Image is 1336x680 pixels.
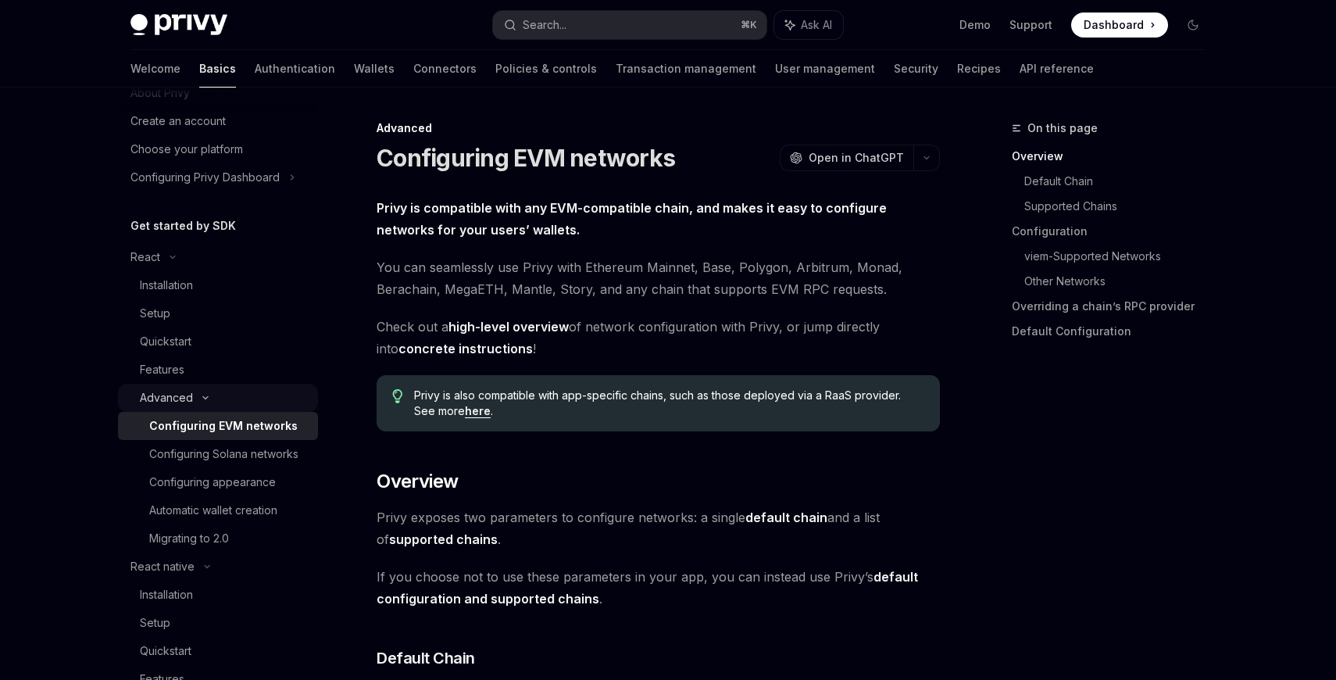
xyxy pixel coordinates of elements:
[1020,50,1094,88] a: API reference
[130,14,227,36] img: dark logo
[1009,17,1052,33] a: Support
[377,469,458,494] span: Overview
[118,412,318,440] a: Configuring EVM networks
[1181,13,1206,38] button: Toggle dark mode
[118,524,318,553] a: Migrating to 2.0
[1024,169,1218,194] a: Default Chain
[118,637,318,665] a: Quickstart
[140,642,191,660] div: Quickstart
[118,356,318,384] a: Features
[377,200,887,238] strong: Privy is compatible with any EVM-compatible chain, and makes it easy to configure networks for yo...
[959,17,991,33] a: Demo
[1024,194,1218,219] a: Supported Chains
[354,50,395,88] a: Wallets
[118,609,318,637] a: Setup
[130,248,160,267] div: React
[118,581,318,609] a: Installation
[745,510,827,526] a: default chain
[118,496,318,524] a: Automatic wallet creation
[118,299,318,327] a: Setup
[493,11,766,39] button: Search...⌘K
[377,144,675,172] h1: Configuring EVM networks
[523,16,566,34] div: Search...
[389,531,498,547] strong: supported chains
[149,473,276,492] div: Configuring appearance
[774,11,843,39] button: Ask AI
[801,17,832,33] span: Ask AI
[495,50,597,88] a: Policies & controls
[140,585,193,604] div: Installation
[1012,294,1218,319] a: Overriding a chain’s RPC provider
[1012,219,1218,244] a: Configuration
[118,135,318,163] a: Choose your platform
[957,50,1001,88] a: Recipes
[130,50,180,88] a: Welcome
[1024,244,1218,269] a: viem-Supported Networks
[616,50,756,88] a: Transaction management
[140,360,184,379] div: Features
[199,50,236,88] a: Basics
[130,112,226,131] div: Create an account
[413,50,477,88] a: Connectors
[149,445,298,463] div: Configuring Solana networks
[398,341,533,357] a: concrete instructions
[1027,119,1098,138] span: On this page
[894,50,938,88] a: Security
[1071,13,1168,38] a: Dashboard
[118,327,318,356] a: Quickstart
[1012,319,1218,344] a: Default Configuration
[1012,144,1218,169] a: Overview
[255,50,335,88] a: Authentication
[414,388,924,419] span: Privy is also compatible with app-specific chains, such as those deployed via a RaaS provider. Se...
[130,140,243,159] div: Choose your platform
[149,529,229,548] div: Migrating to 2.0
[140,388,193,407] div: Advanced
[809,150,904,166] span: Open in ChatGPT
[140,276,193,295] div: Installation
[448,319,569,335] a: high-level overview
[149,417,298,435] div: Configuring EVM networks
[140,614,170,632] div: Setup
[377,647,475,669] span: Default Chain
[780,145,913,171] button: Open in ChatGPT
[392,389,403,403] svg: Tip
[140,332,191,351] div: Quickstart
[1084,17,1144,33] span: Dashboard
[775,50,875,88] a: User management
[130,168,280,187] div: Configuring Privy Dashboard
[377,256,940,300] span: You can seamlessly use Privy with Ethereum Mainnet, Base, Polygon, Arbitrum, Monad, Berachain, Me...
[118,271,318,299] a: Installation
[465,404,491,418] a: here
[377,566,940,610] span: If you choose not to use these parameters in your app, you can instead use Privy’s .
[389,531,498,548] a: supported chains
[118,440,318,468] a: Configuring Solana networks
[377,506,940,550] span: Privy exposes two parameters to configure networks: a single and a list of .
[741,19,757,31] span: ⌘ K
[1024,269,1218,294] a: Other Networks
[377,120,940,136] div: Advanced
[149,501,277,520] div: Automatic wallet creation
[130,557,195,576] div: React native
[118,107,318,135] a: Create an account
[130,217,236,235] h5: Get started by SDK
[377,316,940,360] span: Check out a of network configuration with Privy, or jump directly into !
[140,304,170,323] div: Setup
[745,510,827,525] strong: default chain
[118,468,318,496] a: Configuring appearance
